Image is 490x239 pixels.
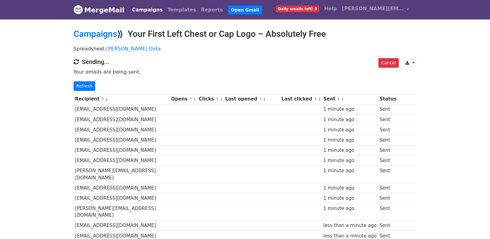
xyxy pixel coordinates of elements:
div: 1 minute ago [323,185,377,192]
th: Status [378,94,398,104]
a: Templates [165,4,198,16]
td: [PERSON_NAME][EMAIL_ADDRESS][DOMAIN_NAME] [74,203,170,221]
th: Sent [322,94,378,104]
td: Sent [378,125,398,135]
td: [EMAIL_ADDRESS][DOMAIN_NAME] [74,220,170,231]
div: 1 minute ago [323,205,377,212]
a: ↑ [215,97,219,101]
td: Sent [378,156,398,166]
div: 1 minute ago [323,106,377,113]
a: ↑ [259,97,262,101]
a: Campaigns [130,4,165,16]
th: Recipient [74,94,170,104]
div: less than a minute ago [323,222,377,229]
a: Help [322,2,339,15]
td: Sent [378,114,398,125]
div: 1 minute ago [323,147,377,154]
p: Spreadsheet: [74,45,417,52]
a: [PERSON_NAME][EMAIL_ADDRESS][DOMAIN_NAME] [339,2,412,17]
td: [EMAIL_ADDRESS][DOMAIN_NAME] [74,145,170,156]
img: MergeMail logo [74,5,83,14]
a: ↓ [341,97,344,101]
h4: Sending... [74,58,417,66]
td: [EMAIL_ADDRESS][DOMAIN_NAME] [74,183,170,193]
td: [EMAIL_ADDRESS][DOMAIN_NAME] [74,125,170,135]
div: 1 minute ago [323,195,377,202]
a: Daily emails left: 3 [273,2,322,15]
span: Daily emails left: 3 [276,6,319,12]
td: [EMAIL_ADDRESS][DOMAIN_NAME] [74,156,170,166]
td: Sent [378,104,398,114]
a: Open Gmail [228,6,262,15]
td: Sent [378,193,398,203]
td: Sent [378,183,398,193]
div: 1 minute ago [323,167,377,174]
a: ↓ [263,97,266,101]
td: Sent [378,135,398,145]
td: Sent [378,203,398,221]
td: Sent [378,166,398,183]
p: Your emails are being sent. [74,69,417,75]
td: [EMAIL_ADDRESS][DOMAIN_NAME] [74,193,170,203]
td: Sent [378,145,398,156]
a: MergeMail [74,3,125,16]
span: [PERSON_NAME][EMAIL_ADDRESS][DOMAIN_NAME] [342,5,404,12]
th: Last clicked [280,94,322,104]
td: [PERSON_NAME][EMAIL_ADDRESS][DOMAIN_NAME] [74,166,170,183]
td: [EMAIL_ADDRESS][DOMAIN_NAME] [74,104,170,114]
td: [EMAIL_ADDRESS][DOMAIN_NAME] [74,135,170,145]
a: ↓ [105,97,109,101]
a: ↓ [219,97,223,101]
th: Last opened [224,94,280,104]
a: ↑ [189,97,193,101]
th: Clicks [197,94,224,104]
a: ↑ [337,97,340,101]
a: ↓ [318,97,321,101]
h2: ⟫ Your First Left Chest or Cap Logo – Absolutely Free [74,29,417,39]
div: 1 minute ago [323,157,377,164]
th: Opens [170,94,198,104]
a: Campaigns [74,29,117,39]
div: 1 minute ago [323,137,377,144]
td: [EMAIL_ADDRESS][DOMAIN_NAME] [74,114,170,125]
a: Cancel [378,58,398,68]
div: 1 minute ago [323,116,377,123]
div: 1 minute ago [323,126,377,134]
a: [PERSON_NAME] Data [106,46,161,52]
a: ↑ [101,97,104,101]
a: ↓ [193,97,197,101]
a: Refresh [74,81,96,91]
a: ↑ [314,97,317,101]
td: Sent [378,220,398,231]
a: Reports [198,4,225,16]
